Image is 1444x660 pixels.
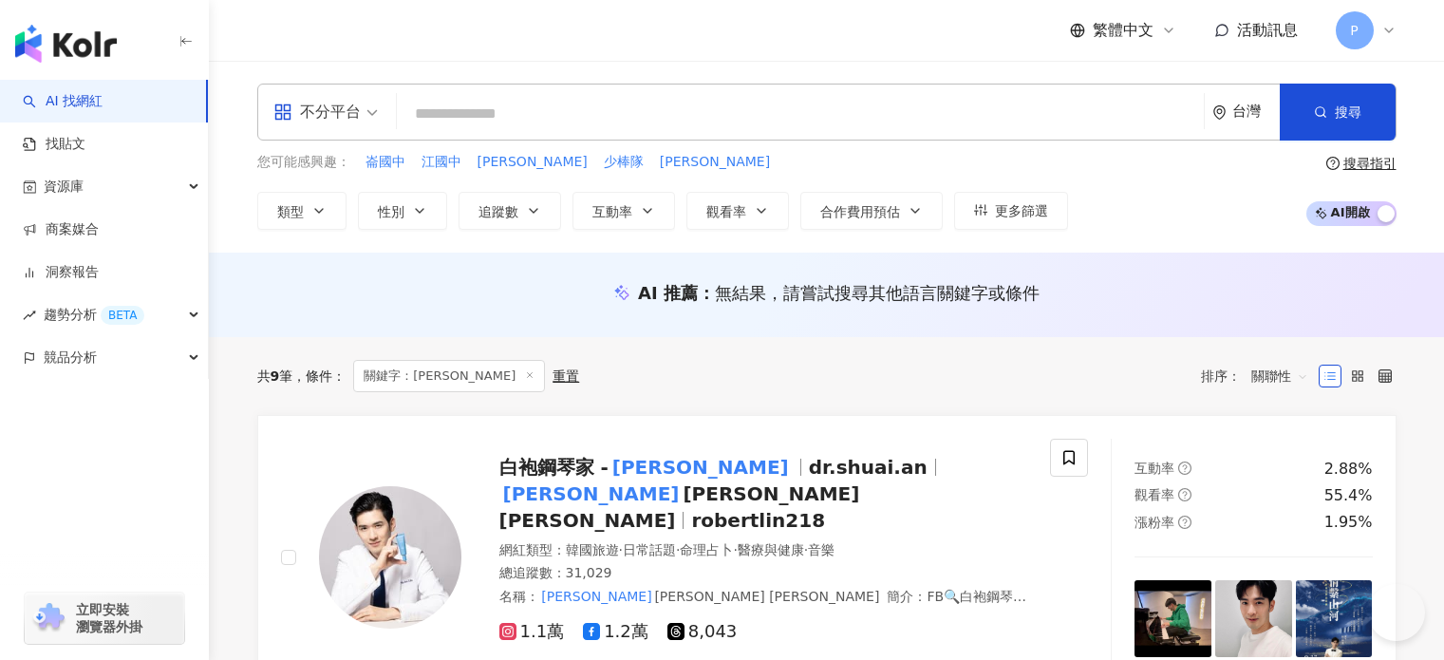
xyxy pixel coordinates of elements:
[277,204,304,219] span: 類型
[1135,487,1174,502] span: 觀看率
[257,368,293,384] div: 共 筆
[539,586,655,607] mark: [PERSON_NAME]
[421,152,462,173] button: 江國中
[654,589,879,604] span: [PERSON_NAME] [PERSON_NAME]
[1368,584,1425,641] iframe: Help Scout Beacon - Open
[499,456,609,479] span: 白袍鋼琴家 -
[25,593,184,644] a: chrome extension立即安裝 瀏覽器外掛
[1215,580,1292,657] img: post-image
[604,153,644,172] span: 少棒隊
[76,601,142,635] span: 立即安裝 瀏覽器外掛
[44,293,144,336] span: 趨勢分析
[686,192,789,230] button: 觀看率
[1296,580,1373,657] img: post-image
[477,152,589,173] button: [PERSON_NAME]
[422,153,461,172] span: 江國中
[1135,515,1174,530] span: 漲粉率
[459,192,561,230] button: 追蹤數
[566,542,619,557] span: 韓國旅遊
[800,192,943,230] button: 合作費用預估
[1201,361,1319,391] div: 排序：
[499,541,1028,560] div: 網紅類型 ：
[478,153,588,172] span: [PERSON_NAME]
[319,486,461,629] img: KOL Avatar
[1178,516,1191,529] span: question-circle
[257,192,347,230] button: 類型
[44,165,84,208] span: 資源庫
[1324,459,1373,480] div: 2.88%
[273,103,292,122] span: appstore
[1135,461,1174,476] span: 互動率
[572,192,675,230] button: 互動率
[808,542,835,557] span: 音樂
[478,204,518,219] span: 追蹤數
[273,97,361,127] div: 不分平台
[609,452,793,482] mark: [PERSON_NAME]
[583,622,648,642] span: 1.2萬
[1324,485,1373,506] div: 55.4%
[1135,580,1211,657] img: post-image
[23,135,85,154] a: 找貼文
[680,542,733,557] span: 命理占卜
[271,368,280,384] span: 9
[1350,20,1358,41] span: P
[44,336,97,379] span: 競品分析
[499,564,1028,583] div: 總追蹤數 ： 31,029
[358,192,447,230] button: 性別
[553,368,579,384] div: 重置
[820,204,900,219] span: 合作費用預估
[660,153,770,172] span: [PERSON_NAME]
[592,204,632,219] span: 互動率
[804,542,808,557] span: ·
[733,542,737,557] span: ·
[619,542,623,557] span: ·
[1212,105,1227,120] span: environment
[101,306,144,325] div: BETA
[1237,21,1298,39] span: 活動訊息
[15,25,117,63] img: logo
[23,309,36,322] span: rise
[378,204,404,219] span: 性別
[366,153,405,172] span: 崙國中
[30,603,67,633] img: chrome extension
[1178,462,1191,475] span: question-circle
[1232,104,1280,120] div: 台灣
[659,152,771,173] button: [PERSON_NAME]
[638,281,1040,305] div: AI 推薦 ：
[292,368,346,384] span: 條件 ：
[517,605,633,626] mark: [PERSON_NAME]
[995,203,1048,218] span: 更多篩選
[954,192,1068,230] button: 更多篩選
[23,92,103,111] a: searchAI 找網紅
[676,542,680,557] span: ·
[499,479,684,509] mark: [PERSON_NAME]
[23,263,99,282] a: 洞察報告
[809,456,928,479] span: dr.shuai.an
[603,152,645,173] button: 少棒隊
[257,153,350,172] span: 您可能感興趣：
[353,360,545,392] span: 關鍵字：[PERSON_NAME]
[1093,20,1153,41] span: 繁體中文
[715,283,1040,303] span: 無結果，請嘗試搜尋其他語言關鍵字或條件
[667,622,738,642] span: 8,043
[738,542,804,557] span: 醫療與健康
[1326,157,1340,170] span: question-circle
[23,220,99,239] a: 商案媒合
[1324,512,1373,533] div: 1.95%
[365,152,406,173] button: 崙國中
[1343,156,1397,171] div: 搜尋指引
[706,204,746,219] span: 觀看率
[499,482,860,532] span: [PERSON_NAME] [PERSON_NAME]
[1280,84,1396,141] button: 搜尋
[1251,361,1308,391] span: 關聯性
[499,589,880,604] span: 名稱 ：
[1178,488,1191,501] span: question-circle
[1335,104,1361,120] span: 搜尋
[623,542,676,557] span: 日常話題
[499,622,565,642] span: 1.1萬
[691,509,825,532] span: robertlin218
